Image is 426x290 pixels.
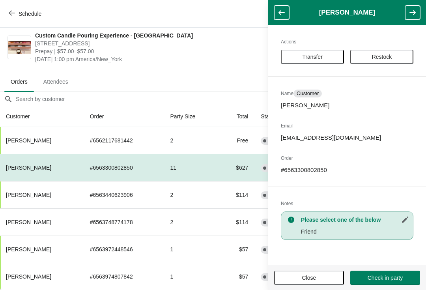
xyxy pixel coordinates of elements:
td: 11 [164,154,219,181]
td: $114 [219,208,254,236]
td: $57 [219,236,254,263]
span: Attendees [37,75,75,89]
td: 2 [164,208,219,236]
h2: Order [281,154,413,162]
span: [PERSON_NAME] [6,192,51,198]
span: [PERSON_NAME] [6,273,51,280]
td: $627 [219,154,254,181]
span: [STREET_ADDRESS] [35,39,277,47]
h2: Actions [281,38,413,46]
span: Check in party [368,275,403,281]
input: Search by customer [15,92,426,106]
td: 1 [164,236,219,263]
button: Close [274,271,344,285]
span: Transfer [302,54,323,60]
td: # 6563974807842 [84,263,164,290]
td: 1 [164,263,219,290]
p: [EMAIL_ADDRESS][DOMAIN_NAME] [281,134,413,142]
span: Custom Candle Pouring Experience - [GEOGRAPHIC_DATA] [35,32,277,39]
td: 2 [164,181,219,208]
h2: Email [281,122,413,130]
p: # 6563300802850 [281,166,413,174]
span: Schedule [19,11,41,17]
span: Close [302,275,316,281]
img: Custom Candle Pouring Experience - Fort Lauderdale [8,41,31,54]
td: 2 [164,127,219,154]
span: Restock [372,54,392,60]
td: # 6563300802850 [84,154,164,181]
th: Order [84,106,164,127]
span: Prepay | $57.00–$57.00 [35,47,277,55]
span: [PERSON_NAME] [6,246,51,253]
span: Customer [297,90,319,97]
span: [PERSON_NAME] [6,165,51,171]
td: $57 [219,263,254,290]
td: # 6562117681442 [84,127,164,154]
span: [PERSON_NAME] [6,219,51,225]
h1: [PERSON_NAME] [289,9,405,17]
h2: Name [281,90,413,97]
button: Check in party [350,271,420,285]
td: $114 [219,181,254,208]
th: Status [254,106,302,127]
span: [DATE] 1:00 pm America/New_York [35,55,277,63]
span: [PERSON_NAME] [6,137,51,144]
p: [PERSON_NAME] [281,101,413,109]
td: # 6563440623906 [84,181,164,208]
th: Total [219,106,254,127]
button: Transfer [281,50,344,64]
td: # 6563972448546 [84,236,164,263]
th: Party Size [164,106,219,127]
td: # 6563748774178 [84,208,164,236]
h2: Notes [281,200,413,208]
h3: Please select one of the below [301,216,409,224]
span: Orders [4,75,34,89]
button: Restock [350,50,413,64]
p: Friend [301,228,409,236]
button: Schedule [4,7,48,21]
td: Free [219,127,254,154]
